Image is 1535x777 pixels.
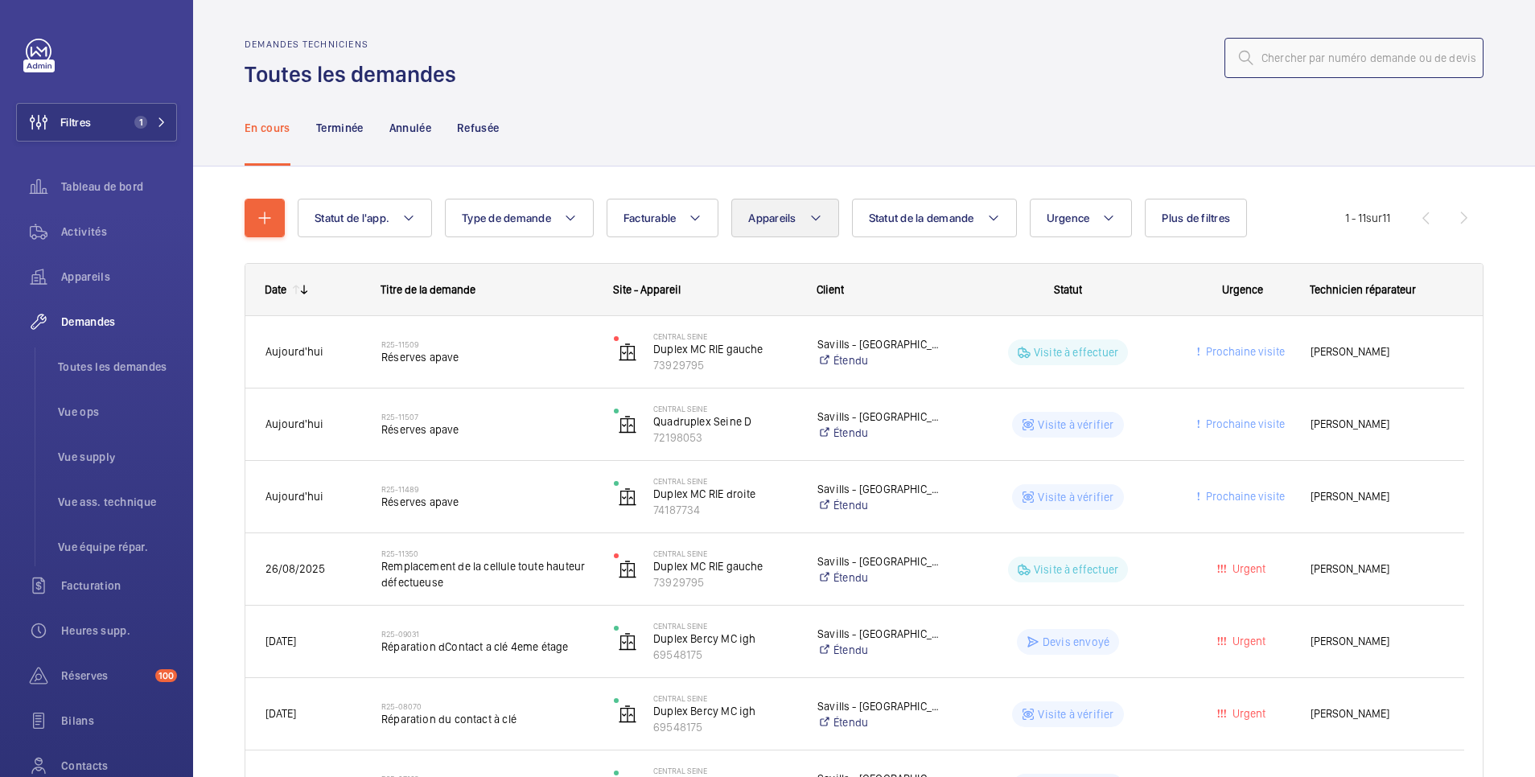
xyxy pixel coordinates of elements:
[1203,345,1285,358] span: Prochaine visite
[1311,415,1444,434] span: [PERSON_NAME]
[653,647,796,663] p: 69548175
[265,635,296,647] span: [DATE]
[381,629,593,639] h2: R25-09031
[653,502,796,518] p: 74187734
[653,404,796,413] p: Central Seine
[381,484,593,494] h2: R25-11489
[265,417,323,430] span: Aujourd'hui
[298,199,432,237] button: Statut de l'app.
[1203,417,1285,430] span: Prochaine visite
[817,352,941,368] a: Étendu
[653,719,796,735] p: 69548175
[869,212,974,224] span: Statut de la demande
[61,758,177,774] span: Contacts
[653,476,796,486] p: Central Seine
[653,357,796,373] p: 73929795
[653,766,796,775] p: Central Seine
[817,553,941,569] p: Savills - [GEOGRAPHIC_DATA]
[618,705,637,724] img: elevator.svg
[653,486,796,502] p: Duplex MC RIE droite
[265,562,325,575] span: 26/08/2025
[381,339,593,349] h2: R25-11509
[1229,707,1265,720] span: Urgent
[1034,344,1118,360] p: Visite à effectuer
[1054,283,1082,296] span: Statut
[315,212,389,224] span: Statut de l'app.
[58,539,177,555] span: Vue équipe répar.
[58,449,177,465] span: Vue supply
[389,120,431,136] p: Annulée
[1229,562,1265,575] span: Urgent
[1311,487,1444,506] span: [PERSON_NAME]
[653,549,796,558] p: Central Seine
[817,714,941,730] a: Étendu
[265,345,323,358] span: Aujourd'hui
[61,578,177,594] span: Facturation
[245,120,290,136] p: En cours
[1222,283,1263,296] span: Urgence
[817,481,941,497] p: Savills - [GEOGRAPHIC_DATA]
[1030,199,1133,237] button: Urgence
[653,558,796,574] p: Duplex MC RIE gauche
[817,626,941,642] p: Savills - [GEOGRAPHIC_DATA]
[1043,634,1109,650] p: Devis envoyé
[265,490,323,503] span: Aujourd'hui
[155,669,177,682] span: 100
[653,331,796,341] p: Central Seine
[1345,212,1390,224] span: 1 - 11 11
[381,349,593,365] span: Réserves apave
[1034,561,1118,578] p: Visite à effectuer
[1311,560,1444,578] span: [PERSON_NAME]
[653,413,796,430] p: Quadruplex Seine D
[748,212,796,224] span: Appareils
[381,412,593,421] h2: R25-11507
[1038,489,1113,505] p: Visite à vérifier
[61,179,177,195] span: Tableau de bord
[457,120,499,136] p: Refusée
[1224,38,1484,78] input: Chercher par numéro demande ou de devis
[462,212,551,224] span: Type de demande
[817,283,844,296] span: Client
[653,574,796,590] p: 73929795
[1162,212,1230,224] span: Plus de filtres
[316,120,364,136] p: Terminée
[1038,417,1113,433] p: Visite à vérifier
[618,343,637,362] img: elevator.svg
[245,60,466,89] h1: Toutes les demandes
[381,711,593,727] span: Réparation du contact à clé
[265,707,296,720] span: [DATE]
[817,642,941,658] a: Étendu
[16,103,177,142] button: Filtres1
[61,713,177,729] span: Bilans
[381,549,593,558] h2: R25-11350
[1145,199,1247,237] button: Plus de filtres
[245,39,466,50] h2: Demandes techniciens
[817,409,941,425] p: Savills - [GEOGRAPHIC_DATA]
[623,212,677,224] span: Facturable
[653,631,796,647] p: Duplex Bercy MC igh
[1047,212,1090,224] span: Urgence
[1311,343,1444,361] span: [PERSON_NAME]
[618,487,637,507] img: elevator.svg
[445,199,594,237] button: Type de demande
[381,421,593,438] span: Réserves apave
[381,558,593,590] span: Remplacement de la cellule toute hauteur défectueuse
[61,224,177,240] span: Activités
[381,494,593,510] span: Réserves apave
[1310,283,1416,296] span: Technicien réparateur
[817,569,941,586] a: Étendu
[265,283,286,296] div: Date
[1311,632,1444,651] span: [PERSON_NAME]
[653,693,796,703] p: Central Seine
[58,404,177,420] span: Vue ops
[58,494,177,510] span: Vue ass. technique
[61,269,177,285] span: Appareils
[653,430,796,446] p: 72198053
[381,701,593,711] h2: R25-08070
[61,668,149,684] span: Réserves
[134,116,147,129] span: 1
[852,199,1017,237] button: Statut de la demande
[817,336,941,352] p: Savills - [GEOGRAPHIC_DATA]
[618,632,637,652] img: elevator.svg
[1038,706,1113,722] p: Visite à vérifier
